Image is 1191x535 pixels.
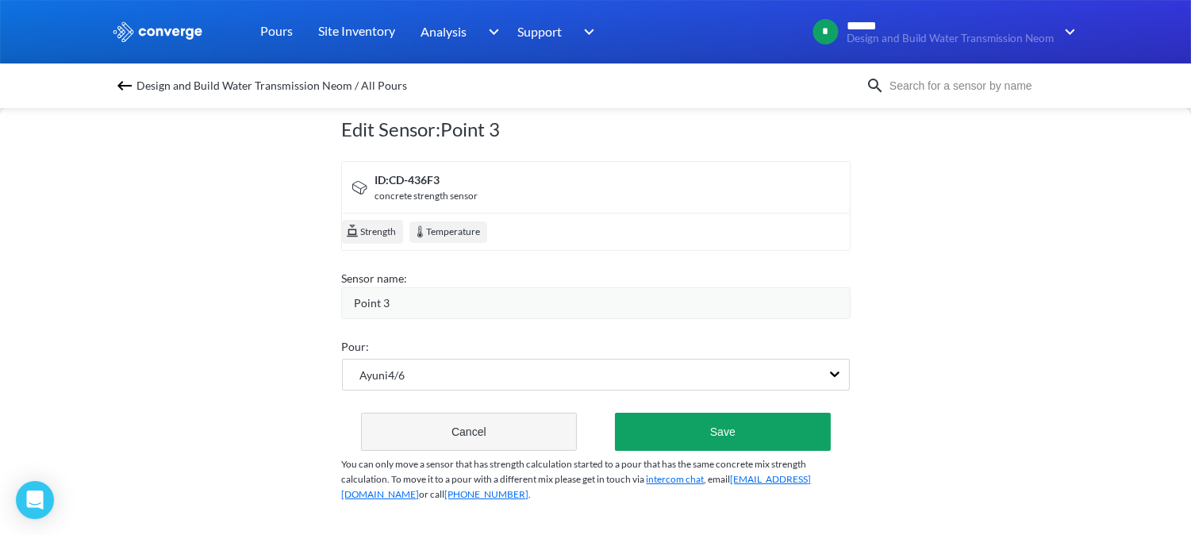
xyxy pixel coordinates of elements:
[409,221,487,243] div: Temperature
[115,76,134,95] img: backspace.svg
[375,171,478,189] div: ID: CD-436F3
[615,413,830,451] button: Save
[413,225,427,239] img: temperature.svg
[1055,22,1080,41] img: downArrow.svg
[478,22,503,41] img: downArrow.svg
[342,117,850,142] h1: Edit Sensor: Point 3
[355,294,390,312] span: Point 3
[518,21,563,41] span: Support
[342,338,850,356] div: Pour:
[16,481,54,519] div: Open Intercom Messenger
[350,178,369,197] img: signal-icon.svg
[359,225,397,241] span: Strength
[342,270,850,287] div: Sensor name:
[112,21,204,42] img: logo_ewhite.svg
[345,223,359,237] img: cube.svg
[375,189,478,204] div: concrete strength sensor
[342,473,812,500] a: [EMAIL_ADDRESS][DOMAIN_NAME]
[647,473,705,485] a: intercom chat
[343,367,405,384] span: Ayuni4/6
[574,22,599,41] img: downArrow.svg
[866,76,885,95] img: icon-search.svg
[361,413,578,451] button: Cancel
[847,33,1055,44] span: Design and Build Water Transmission Neom
[885,77,1077,94] input: Search for a sensor by name
[445,488,529,500] a: [PHONE_NUMBER]
[342,457,850,502] p: You can only move a sensor that has strength calculation started to a pour that has the same conc...
[421,21,467,41] span: Analysis
[137,75,408,97] span: Design and Build Water Transmission Neom / All Pours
